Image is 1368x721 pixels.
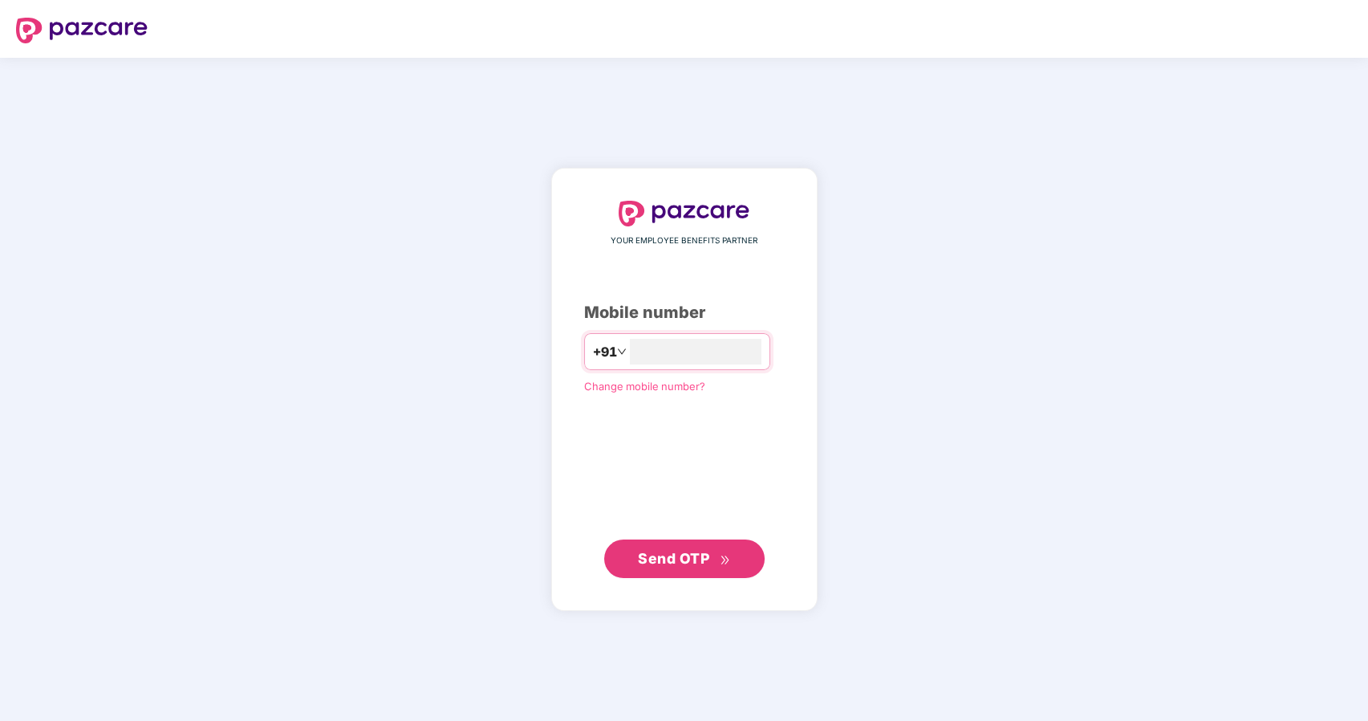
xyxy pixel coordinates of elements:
[720,555,730,565] span: double-right
[584,380,705,393] a: Change mobile number?
[611,234,757,247] span: YOUR EMPLOYEE BENEFITS PARTNER
[619,201,750,226] img: logo
[617,347,627,356] span: down
[16,18,148,43] img: logo
[638,550,709,567] span: Send OTP
[604,540,765,578] button: Send OTPdouble-right
[584,300,785,325] div: Mobile number
[593,342,617,362] span: +91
